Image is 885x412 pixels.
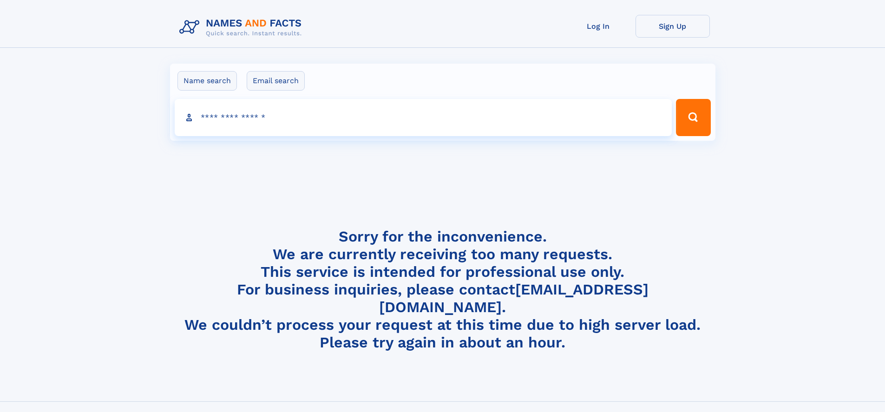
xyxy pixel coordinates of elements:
[177,71,237,91] label: Name search
[247,71,305,91] label: Email search
[561,15,636,38] a: Log In
[175,99,672,136] input: search input
[676,99,710,136] button: Search Button
[176,15,309,40] img: Logo Names and Facts
[636,15,710,38] a: Sign Up
[176,228,710,352] h4: Sorry for the inconvenience. We are currently receiving too many requests. This service is intend...
[379,281,649,316] a: [EMAIL_ADDRESS][DOMAIN_NAME]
